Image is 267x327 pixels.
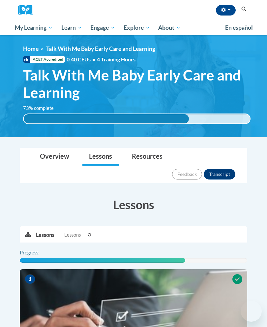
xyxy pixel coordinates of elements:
label: 73% complete [23,105,61,112]
div: Main menu [10,20,257,35]
span: 0.40 CEUs [67,56,97,63]
div: 73% complete [24,114,189,123]
iframe: Button to launch messaging window [241,301,262,322]
span: Engage [90,24,115,32]
button: Feedback [172,169,202,180]
a: Resources [125,148,169,166]
button: Search [239,5,249,13]
span: About [158,24,181,32]
a: Explore [119,20,154,35]
span: Talk With Me Baby Early Care and Learning [46,45,155,52]
span: En español [225,24,253,31]
span: • [92,56,95,62]
button: Transcript [204,169,235,180]
a: Learn [57,20,86,35]
span: 1 [25,274,35,284]
p: Lessons [36,231,54,239]
img: Logo brand [18,5,38,15]
a: My Learning [11,20,57,35]
h3: Lessons [20,196,247,213]
span: My Learning [15,24,53,32]
button: Account Settings [216,5,236,16]
a: Engage [86,20,119,35]
a: About [154,20,185,35]
span: Explore [124,24,150,32]
label: Progress: [20,249,58,256]
a: Lessons [82,148,119,166]
span: Lessons [64,231,81,239]
span: 4 Training Hours [97,56,135,62]
a: Cox Campus [18,5,38,15]
a: En español [221,21,257,35]
a: Overview [33,148,76,166]
span: Talk With Me Baby Early Care and Learning [23,66,251,101]
span: Learn [61,24,82,32]
a: Home [23,45,39,52]
span: IACET Accredited [23,56,65,63]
